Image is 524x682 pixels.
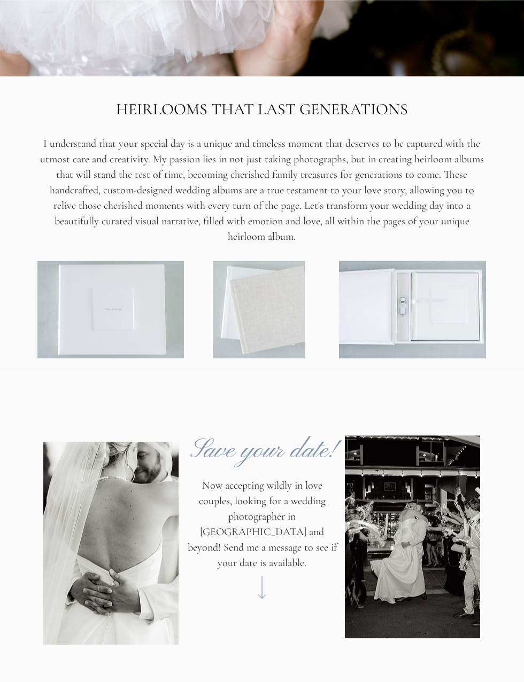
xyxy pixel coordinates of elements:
[188,479,337,569] span: Now accepting wildly in love couples, looking for a wedding photographer in [GEOGRAPHIC_DATA] and...
[40,137,484,243] span: I understand that your special day is a unique and timeless moment that deserves to be captured w...
[190,434,334,467] span: Save your date!
[345,435,480,638] img: andersonweddingbw-17_websize.jpg
[213,261,305,358] img: SWP_1818-2.jpg
[116,99,408,119] span: HEIRLOOMS THAT LAST GENERATIONS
